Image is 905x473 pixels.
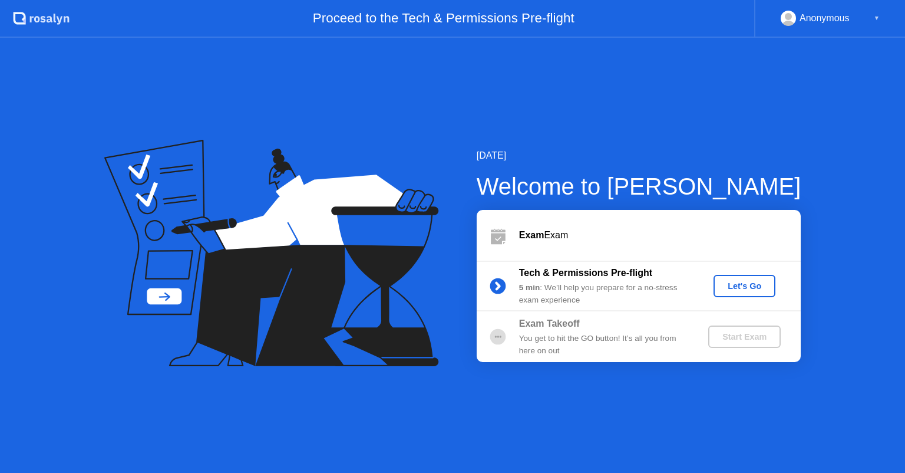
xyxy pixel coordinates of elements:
[713,332,776,341] div: Start Exam
[519,333,689,357] div: You get to hit the GO button! It’s all you from here on out
[519,283,540,292] b: 5 min
[714,275,775,297] button: Let's Go
[519,318,580,329] b: Exam Takeoff
[477,149,801,163] div: [DATE]
[708,326,781,348] button: Start Exam
[519,268,652,278] b: Tech & Permissions Pre-flight
[519,228,801,242] div: Exam
[519,282,689,306] div: : We’ll help you prepare for a no-stress exam experience
[718,281,771,291] div: Let's Go
[519,230,544,240] b: Exam
[800,11,850,26] div: Anonymous
[477,169,801,204] div: Welcome to [PERSON_NAME]
[874,11,880,26] div: ▼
